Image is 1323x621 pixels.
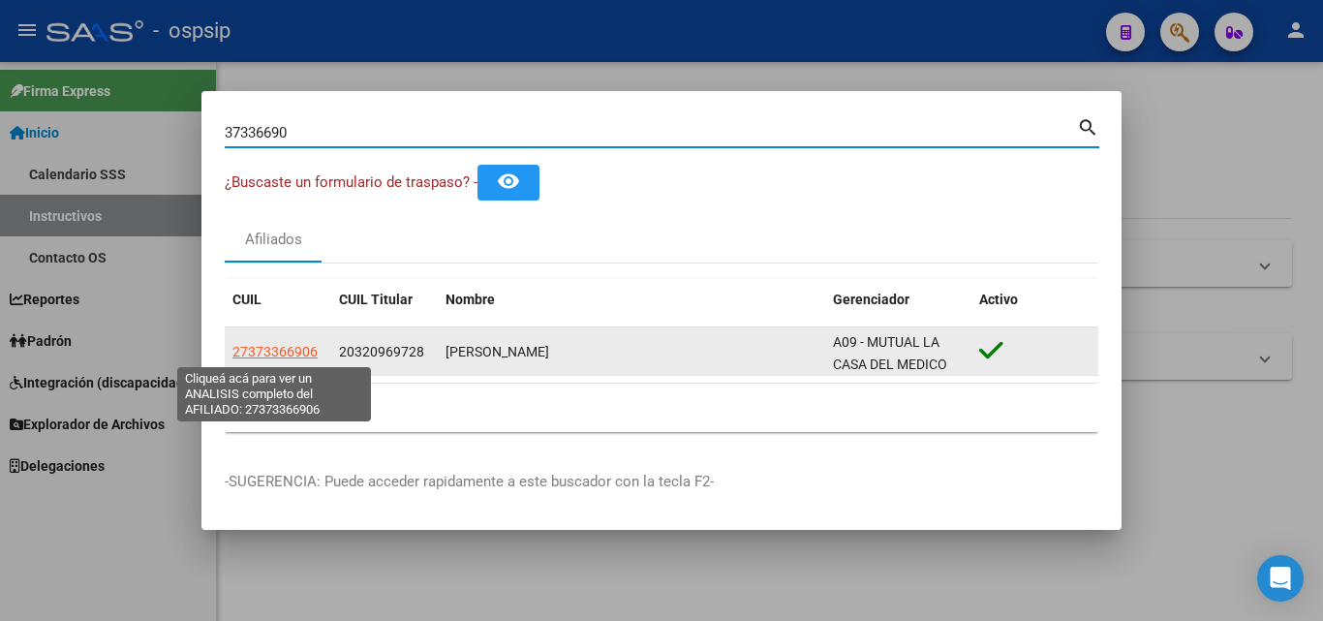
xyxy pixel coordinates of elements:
div: Afiliados [245,229,302,251]
div: [PERSON_NAME] [446,341,817,363]
span: 27373366906 [232,344,318,359]
datatable-header-cell: Nombre [438,279,825,321]
mat-icon: search [1077,114,1099,138]
datatable-header-cell: CUIL [225,279,331,321]
datatable-header-cell: Activo [971,279,1098,321]
mat-icon: remove_red_eye [497,170,520,193]
span: ¿Buscaste un formulario de traspaso? - [225,173,477,191]
div: Open Intercom Messenger [1257,555,1304,602]
datatable-header-cell: Gerenciador [825,279,971,321]
span: Gerenciador [833,292,909,307]
datatable-header-cell: CUIL Titular [331,279,438,321]
span: Nombre [446,292,495,307]
span: CUIL Titular [339,292,413,307]
div: 1 total [225,384,1098,432]
p: -SUGERENCIA: Puede acceder rapidamente a este buscador con la tecla F2- [225,471,1098,493]
span: CUIL [232,292,262,307]
span: 20320969728 [339,344,424,359]
span: Activo [979,292,1018,307]
span: A09 - MUTUAL LA CASA DEL MEDICO [833,334,947,372]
